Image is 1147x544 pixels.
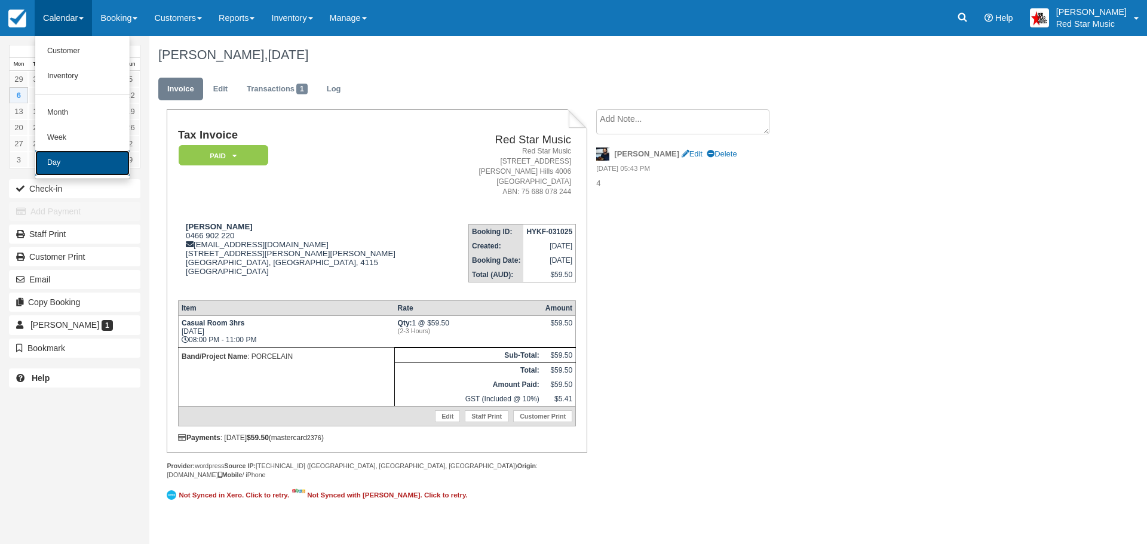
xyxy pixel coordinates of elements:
a: Month [35,100,130,125]
td: [DATE] [523,239,575,253]
a: Transactions1 [238,78,317,101]
span: [DATE] [268,47,308,62]
strong: Payments [178,434,220,442]
img: A2 [1030,8,1049,27]
small: 2376 [307,434,321,441]
th: Booking ID: [469,224,524,239]
a: Staff Print [9,225,140,244]
div: $59.50 [545,319,572,337]
a: 4 [28,152,47,168]
td: $59.50 [542,377,576,392]
td: 1 @ $59.50 [395,315,542,347]
a: 13 [10,103,28,119]
th: Total (AUD): [469,268,524,282]
th: Amount [542,300,576,315]
a: Paid [178,145,264,167]
a: Customer [35,39,130,64]
strong: Origin [517,462,536,469]
button: Check-in [9,179,140,198]
a: Edit [204,78,237,101]
a: Day [35,150,130,176]
a: 7 [28,87,47,103]
strong: HYKF-031025 [526,228,572,236]
button: Add Payment [9,202,140,221]
a: Customer Print [513,410,572,422]
strong: $59.50 [247,434,269,442]
button: Email [9,270,140,289]
a: Week [35,125,130,150]
strong: Mobile [218,471,243,478]
a: Log [318,78,350,101]
div: 0466 902 220 [EMAIL_ADDRESS][DOMAIN_NAME] [STREET_ADDRESS][PERSON_NAME][PERSON_NAME] [GEOGRAPHIC_... [178,222,444,291]
td: $5.41 [542,392,576,407]
img: checkfront-main-nav-mini-logo.png [8,10,26,27]
a: 29 [10,71,28,87]
a: Inventory [35,64,130,89]
p: : PORCELAIN [182,351,391,362]
a: Staff Print [465,410,508,422]
strong: Qty [398,319,412,327]
a: Invoice [158,78,203,101]
div: : [DATE] (mastercard ) [178,434,576,442]
button: Copy Booking [9,293,140,312]
a: Customer Print [9,247,140,266]
a: 27 [10,136,28,152]
strong: Band/Project Name [182,352,247,361]
a: 9 [121,152,140,168]
a: 6 [10,87,28,103]
td: GST (Included @ 10%) [395,392,542,407]
th: Sub-Total: [395,348,542,362]
a: Not Synced with [PERSON_NAME]. Click to retry. [292,488,471,502]
th: Booking Date: [469,253,524,268]
b: Help [32,373,50,383]
p: Red Star Music [1056,18,1127,30]
strong: Provider: [167,462,195,469]
div: wordpress [TECHNICAL_ID] ([GEOGRAPHIC_DATA], [GEOGRAPHIC_DATA], [GEOGRAPHIC_DATA]) : [DOMAIN_NAME... [167,462,587,480]
em: Paid [179,145,268,166]
h2: Red Star Music [449,134,571,146]
th: Tue [28,58,47,71]
em: (2-3 Hours) [398,327,539,334]
a: Delete [707,149,737,158]
a: 14 [28,103,47,119]
span: 1 [102,320,113,331]
th: Mon [10,58,28,71]
th: Total: [395,362,542,377]
strong: Casual Room 3hrs [182,319,244,327]
td: $59.50 [542,348,576,362]
a: Edit [682,149,703,158]
a: 28 [28,136,47,152]
a: 26 [121,119,140,136]
span: Help [995,13,1013,23]
a: 30 [28,71,47,87]
th: Amount Paid: [395,377,542,392]
a: 12 [121,87,140,103]
th: Item [178,300,394,315]
ul: Calendar [35,36,130,179]
p: [PERSON_NAME] [1056,6,1127,18]
th: Created: [469,239,524,253]
a: 5 [121,71,140,87]
h1: [PERSON_NAME], [158,48,1001,62]
h1: Tax Invoice [178,129,444,142]
a: Edit [435,410,460,422]
strong: [PERSON_NAME] [186,222,253,231]
a: [PERSON_NAME] 1 [9,315,140,334]
button: Bookmark [9,339,140,358]
td: $59.50 [523,268,575,282]
td: $59.50 [542,362,576,377]
a: 20 [10,119,28,136]
td: [DATE] [523,253,575,268]
a: Help [9,368,140,388]
th: Rate [395,300,542,315]
em: [DATE] 05:43 PM [596,164,798,177]
strong: Source IP: [224,462,256,469]
i: Help [985,14,993,22]
a: 19 [121,103,140,119]
address: Red Star Music [STREET_ADDRESS] [PERSON_NAME] Hills 4006 [GEOGRAPHIC_DATA] ABN: 75 688 078 244 [449,146,571,198]
a: Not Synced in Xero. Click to retry. [167,488,292,502]
a: 21 [28,119,47,136]
td: [DATE] 08:00 PM - 11:00 PM [178,315,394,347]
span: [PERSON_NAME] [30,320,99,330]
p: 4 [596,178,798,189]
